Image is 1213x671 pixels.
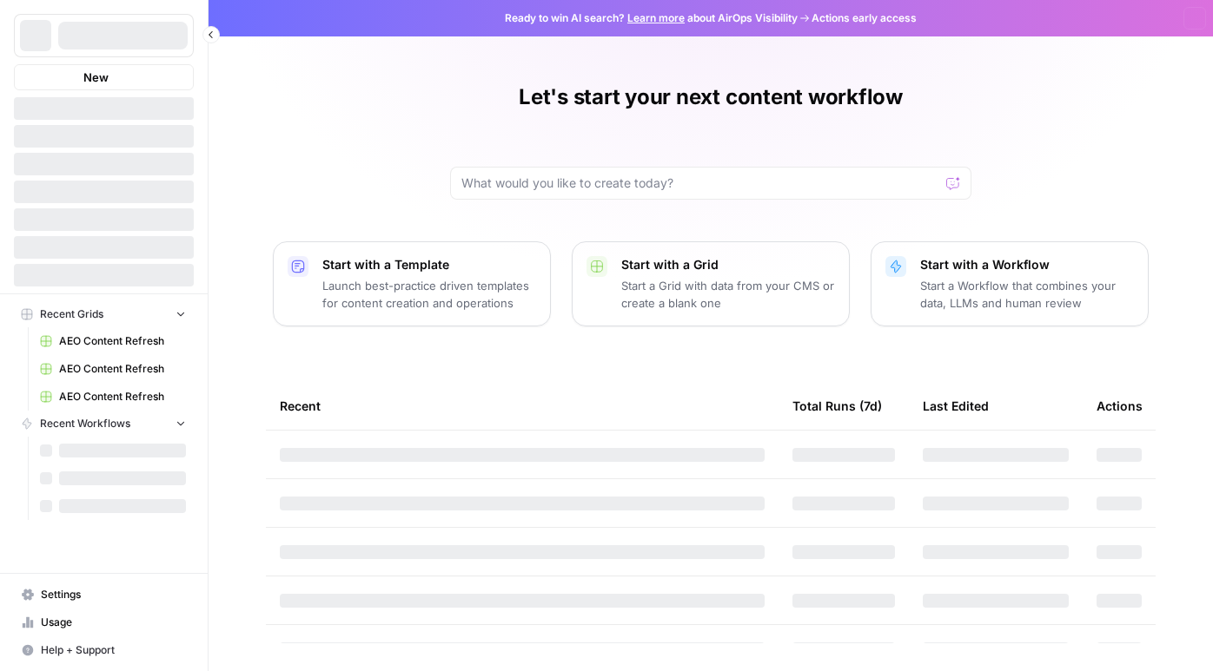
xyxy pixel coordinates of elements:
[1097,382,1143,430] div: Actions
[923,382,989,430] div: Last Edited
[572,241,850,326] button: Start with a GridStart a Grid with data from your CMS or create a blank one
[32,383,194,411] a: AEO Content Refresh
[920,256,1134,273] p: Start with a Workflow
[280,382,765,430] div: Recent
[621,256,835,273] p: Start with a Grid
[32,327,194,355] a: AEO Content Refresh
[41,587,186,602] span: Settings
[40,306,103,322] span: Recent Grids
[273,241,551,326] button: Start with a TemplateLaunch best-practice driven templates for content creation and operations
[812,10,917,26] span: Actions early access
[322,256,536,273] p: Start with a Template
[461,174,939,192] input: What would you like to create today?
[14,581,194,609] a: Settings
[41,642,186,658] span: Help + Support
[621,277,835,312] p: Start a Grid with data from your CMS or create a blank one
[505,10,798,26] span: Ready to win AI search? about AirOps Visibility
[83,69,109,86] span: New
[14,301,194,327] button: Recent Grids
[59,361,186,377] span: AEO Content Refresh
[32,355,194,383] a: AEO Content Refresh
[14,64,194,90] button: New
[41,615,186,630] span: Usage
[627,11,685,24] a: Learn more
[59,333,186,349] span: AEO Content Refresh
[59,389,186,405] span: AEO Content Refresh
[792,382,882,430] div: Total Runs (7d)
[40,416,130,431] span: Recent Workflows
[920,277,1134,312] p: Start a Workflow that combines your data, LLMs and human review
[14,609,194,636] a: Usage
[871,241,1149,326] button: Start with a WorkflowStart a Workflow that combines your data, LLMs and human review
[14,636,194,664] button: Help + Support
[519,83,903,111] h1: Let's start your next content workflow
[14,411,194,437] button: Recent Workflows
[322,277,536,312] p: Launch best-practice driven templates for content creation and operations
